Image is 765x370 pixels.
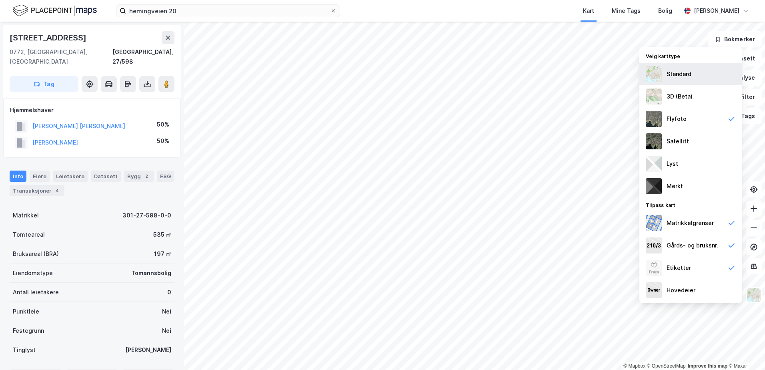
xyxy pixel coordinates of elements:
[667,159,678,169] div: Lyst
[10,171,26,182] div: Info
[122,211,171,220] div: 301-27-598-0-0
[10,76,78,92] button: Tag
[142,172,150,180] div: 2
[667,181,683,191] div: Mørkt
[124,171,154,182] div: Bygg
[646,133,662,149] img: 9k=
[131,268,171,278] div: Tomannsbolig
[13,288,59,297] div: Antall leietakere
[162,307,171,316] div: Nei
[646,260,662,276] img: Z
[646,156,662,172] img: luj3wr1y2y3+OchiMxRmMxRlscgabnMEmZ7DJGWxyBpucwSZnsMkZbHIGm5zBJmewyRlscgabnMEmZ7DJGWxyBpucwSZnsMkZ...
[13,4,97,18] img: logo.f888ab2527a4732fd821a326f86c7f29.svg
[688,363,727,369] a: Improve this map
[746,288,761,303] img: Z
[162,326,171,336] div: Nei
[53,171,88,182] div: Leietakere
[646,178,662,194] img: nCdM7BzjoCAAAAAElFTkSuQmCC
[167,288,171,297] div: 0
[13,268,53,278] div: Eiendomstype
[667,263,691,273] div: Etiketter
[639,48,742,63] div: Velg karttype
[646,215,662,231] img: cadastreBorders.cfe08de4b5ddd52a10de.jpeg
[13,230,45,239] div: Tomteareal
[13,326,44,336] div: Festegrunn
[658,6,672,16] div: Bolig
[646,66,662,82] img: Z
[667,241,718,250] div: Gårds- og bruksnr.
[13,345,36,355] div: Tinglyst
[725,332,765,370] div: Kontrollprogram for chat
[647,363,686,369] a: OpenStreetMap
[708,31,762,47] button: Bokmerker
[646,282,662,298] img: majorOwner.b5e170eddb5c04bfeeff.jpeg
[153,230,171,239] div: 535 ㎡
[13,307,39,316] div: Punktleie
[646,88,662,105] img: Z
[667,286,695,295] div: Hovedeier
[10,31,88,44] div: [STREET_ADDRESS]
[10,185,64,196] div: Transaksjoner
[154,249,171,259] div: 197 ㎡
[30,171,50,182] div: Eiere
[725,108,762,124] button: Tags
[157,120,169,129] div: 50%
[725,332,765,370] iframe: Chat Widget
[126,5,330,17] input: Søk på adresse, matrikkel, gårdeiere, leietakere eller personer
[667,92,693,101] div: 3D (Beta)
[667,218,714,228] div: Matrikkelgrenser
[53,187,61,195] div: 4
[125,345,171,355] div: [PERSON_NAME]
[13,249,59,259] div: Bruksareal (BRA)
[157,171,174,182] div: ESG
[694,6,739,16] div: [PERSON_NAME]
[623,363,645,369] a: Mapbox
[667,114,687,124] div: Flyfoto
[91,171,121,182] div: Datasett
[583,6,594,16] div: Kart
[10,105,174,115] div: Hjemmelshaver
[646,111,662,127] img: Z
[10,47,112,66] div: 0772, [GEOGRAPHIC_DATA], [GEOGRAPHIC_DATA]
[13,211,39,220] div: Matrikkel
[646,237,662,253] img: cadastreKeys.547ab17ec502f5a4ef2b.jpeg
[612,6,641,16] div: Mine Tags
[112,47,174,66] div: [GEOGRAPHIC_DATA], 27/598
[667,137,689,146] div: Satellitt
[157,136,169,146] div: 50%
[667,69,691,79] div: Standard
[639,197,742,212] div: Tilpass kart
[723,89,762,105] button: Filter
